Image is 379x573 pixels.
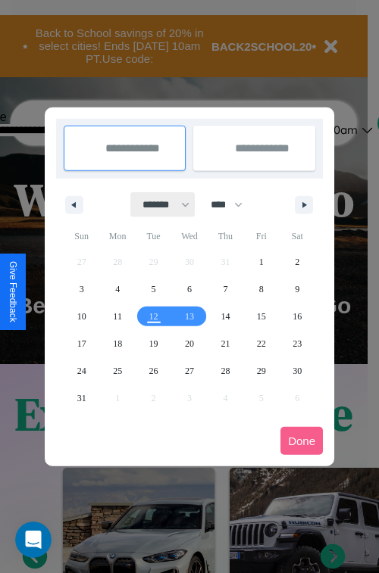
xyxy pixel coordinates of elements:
span: 1 [259,248,264,276]
button: 10 [64,303,99,330]
span: 4 [115,276,120,303]
span: Mon [99,224,135,248]
span: Wed [171,224,207,248]
button: 25 [99,357,135,385]
button: Done [280,427,323,455]
button: 20 [171,330,207,357]
button: 21 [208,330,243,357]
span: 7 [223,276,227,303]
span: 13 [185,303,194,330]
span: 10 [77,303,86,330]
button: 22 [243,330,279,357]
button: 6 [171,276,207,303]
button: 26 [136,357,171,385]
span: 3 [80,276,84,303]
span: 21 [221,330,230,357]
span: 17 [77,330,86,357]
span: 15 [257,303,266,330]
span: Sat [280,224,315,248]
button: 24 [64,357,99,385]
button: 30 [280,357,315,385]
span: Tue [136,224,171,248]
span: 18 [113,330,122,357]
button: 15 [243,303,279,330]
button: 28 [208,357,243,385]
button: 14 [208,303,243,330]
span: 24 [77,357,86,385]
span: 29 [257,357,266,385]
span: 26 [149,357,158,385]
button: 23 [280,330,315,357]
span: Fri [243,224,279,248]
span: 6 [187,276,192,303]
button: 19 [136,330,171,357]
span: Sun [64,224,99,248]
button: 2 [280,248,315,276]
button: 4 [99,276,135,303]
span: 14 [221,303,230,330]
button: 27 [171,357,207,385]
button: 9 [280,276,315,303]
span: 25 [113,357,122,385]
button: 31 [64,385,99,412]
span: 2 [295,248,299,276]
button: 7 [208,276,243,303]
span: 19 [149,330,158,357]
span: 31 [77,385,86,412]
span: 22 [257,330,266,357]
button: 8 [243,276,279,303]
span: 5 [152,276,156,303]
span: 16 [293,303,302,330]
span: Thu [208,224,243,248]
span: 12 [149,303,158,330]
button: 12 [136,303,171,330]
div: Give Feedback [8,261,18,322]
button: 5 [136,276,171,303]
span: 30 [293,357,302,385]
span: 9 [295,276,299,303]
span: 8 [259,276,264,303]
button: 17 [64,330,99,357]
span: 11 [113,303,122,330]
button: 16 [280,303,315,330]
iframe: Intercom live chat [15,522,52,558]
button: 13 [171,303,207,330]
span: 28 [221,357,230,385]
span: 20 [185,330,194,357]
button: 29 [243,357,279,385]
span: 23 [293,330,302,357]
button: 11 [99,303,135,330]
button: 1 [243,248,279,276]
button: 18 [99,330,135,357]
span: 27 [185,357,194,385]
button: 3 [64,276,99,303]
